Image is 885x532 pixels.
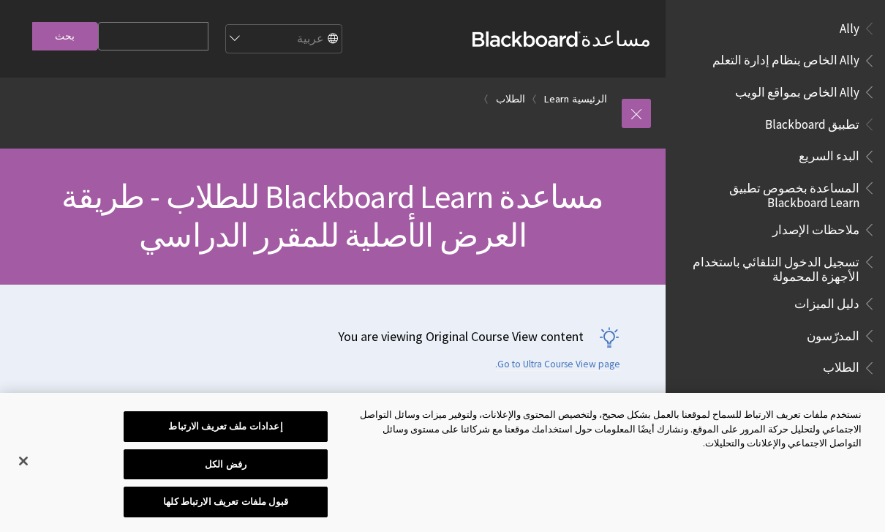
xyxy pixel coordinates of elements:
span: دليل الميزات [794,291,859,311]
button: قبول ملفات تعريف الارتباط كلها [124,487,327,517]
p: You are viewing Original Course View content [15,327,620,345]
strong: Blackboard [472,31,581,47]
span: Ally الخاص بمواقع الويب [735,80,859,100]
span: تطبيق Blackboard [765,112,859,132]
div: نستخدم ملفات تعريف الارتباط للسماح لموقعنا بالعمل بشكل صحيح، ولتخصيص المحتوى والإعلانات، ولتوفير ... [354,408,862,451]
nav: Book outline for Anthology Ally Help [674,16,876,105]
button: إعدادات ملف تعريف الارتباط [124,411,327,442]
span: ملاحظات الإصدار [772,217,859,237]
span: الطلاب [823,356,859,375]
a: الطلاب [496,90,525,108]
button: رفض الكل [124,449,327,480]
input: بحث [32,22,98,50]
span: Ally الخاص بنظام إدارة التعلم [712,48,859,68]
span: Ally [840,16,859,36]
span: بيان النشاط [800,387,859,407]
span: المساعدة بخصوص تطبيق Blackboard Learn [683,176,859,210]
span: تسجيل الدخول التلقائي باستخدام الأجهزة المحمولة [683,250,859,284]
a: Go to Ultra Course View page. [495,358,620,371]
a: مساعدةBlackboard [472,26,651,52]
a: الرئيسية [572,90,607,108]
span: البدء السريع [799,144,859,164]
select: Site Language Selector [225,25,342,54]
button: إغلاق [7,445,39,477]
span: مساعدة Blackboard Learn للطلاب - طريقة العرض الأصلية للمقرر الدراسي [61,176,603,255]
a: Learn [544,90,569,108]
span: المدرّسون [807,323,859,343]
